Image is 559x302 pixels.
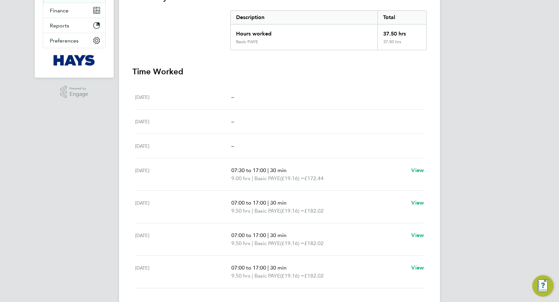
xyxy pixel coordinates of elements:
[280,240,304,246] span: (£19.16) =
[280,273,304,279] span: (£19.16) =
[231,118,234,125] span: –
[135,199,231,215] div: [DATE]
[50,37,79,44] span: Preferences
[53,55,95,66] img: hays-logo-retina.png
[377,39,426,50] div: 37.50 hrs
[236,39,258,45] div: Basic PAYE
[231,167,266,173] span: 07:30 to 17:00
[267,167,269,173] span: |
[135,264,231,280] div: [DATE]
[411,200,424,206] span: View
[254,207,280,215] span: Basic PAYE
[254,272,280,280] span: Basic PAYE
[50,7,69,14] span: Finance
[411,166,424,174] a: View
[132,66,427,77] h3: Time Worked
[135,231,231,247] div: [DATE]
[231,265,266,271] span: 07:00 to 17:00
[135,166,231,182] div: [DATE]
[231,24,377,39] div: Hours worked
[231,232,266,238] span: 07:00 to 17:00
[231,200,266,206] span: 07:00 to 17:00
[411,265,424,271] span: View
[280,208,304,214] span: (£19.16) =
[70,91,88,97] span: Engage
[230,10,427,50] div: Summary
[411,264,424,272] a: View
[135,118,231,126] div: [DATE]
[231,143,234,149] span: –
[252,240,253,246] span: |
[43,3,105,18] button: Finance
[411,231,424,239] a: View
[411,199,424,207] a: View
[231,175,250,181] span: 9.00 hrs
[70,86,88,91] span: Powered by
[377,24,426,39] div: 37.50 hrs
[43,33,105,48] button: Preferences
[270,232,287,238] span: 30 min
[43,18,105,33] button: Reports
[231,94,234,100] span: –
[304,240,324,246] span: £182.02
[532,275,554,297] button: Engage Resource Center
[135,93,231,101] div: [DATE]
[304,273,324,279] span: £182.02
[60,86,89,98] a: Powered byEngage
[254,174,280,182] span: Basic PAYE
[267,232,269,238] span: |
[50,22,69,29] span: Reports
[252,273,253,279] span: |
[377,11,426,24] div: Total
[231,11,377,24] div: Description
[231,273,250,279] span: 9.50 hrs
[280,175,304,181] span: (£19.16) =
[43,55,106,66] a: Go to home page
[231,240,250,246] span: 9.50 hrs
[252,175,253,181] span: |
[411,167,424,173] span: View
[252,208,253,214] span: |
[267,200,269,206] span: |
[304,208,324,214] span: £182.02
[270,167,287,173] span: 30 min
[231,208,250,214] span: 9.50 hrs
[135,142,231,150] div: [DATE]
[304,175,324,181] span: £172.44
[254,239,280,247] span: Basic PAYE
[270,200,287,206] span: 30 min
[270,265,287,271] span: 30 min
[267,265,269,271] span: |
[411,232,424,238] span: View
